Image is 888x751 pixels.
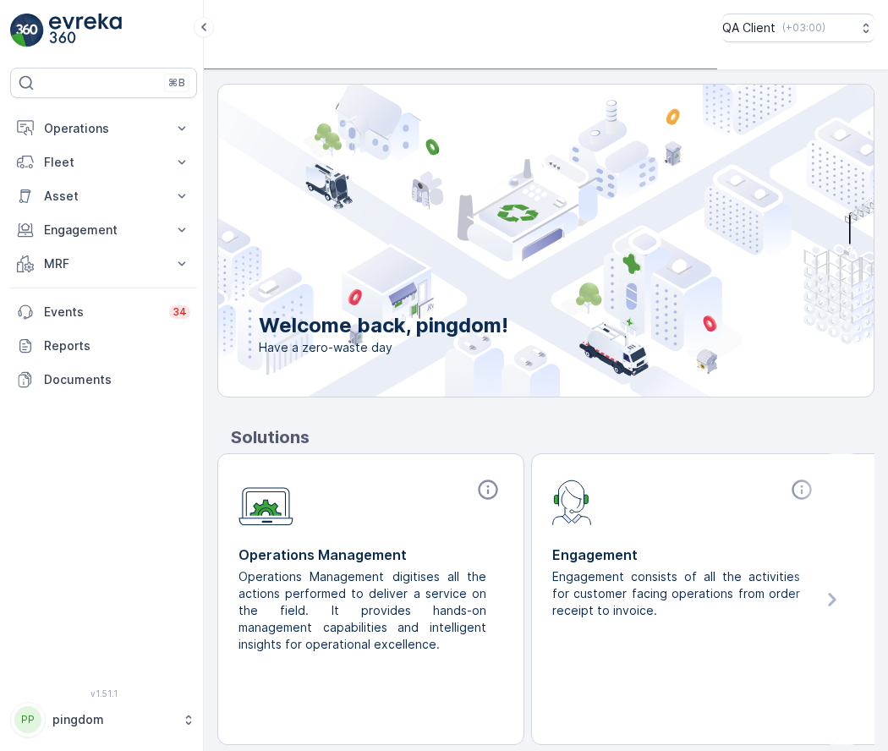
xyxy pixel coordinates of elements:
img: module-icon [552,478,592,525]
button: MRF [10,247,197,281]
p: pingdom [52,711,173,728]
img: logo_light-DOdMpM7g.png [49,14,122,47]
button: Asset [10,179,197,213]
p: Welcome back, pingdom! [259,312,508,339]
a: Events34 [10,295,197,329]
p: Operations Management [238,545,503,565]
img: logo [10,14,44,47]
p: ( +03:00 ) [782,21,825,35]
p: MRF [44,255,163,272]
p: Engagement [44,222,163,238]
div: PP [14,706,41,733]
a: Reports [10,329,197,363]
button: Engagement [10,213,197,247]
p: Solutions [231,425,874,450]
p: ⌘B [168,76,185,90]
button: QA Client(+03:00) [722,14,874,42]
button: Operations [10,112,197,145]
button: PPpingdom [10,702,197,737]
p: Events [44,304,159,321]
p: Operations [44,120,163,137]
p: Engagement consists of all the activities for customer facing operations from order receipt to in... [552,568,803,619]
p: QA Client [722,19,776,36]
p: Engagement [552,545,817,565]
img: city illustration [142,85,874,397]
p: Operations Management digitises all the actions performed to deliver a service on the field. It p... [238,568,490,653]
button: Fleet [10,145,197,179]
p: 34 [173,305,187,319]
span: Have a zero-waste day [259,339,508,356]
p: Reports [44,337,190,354]
span: v 1.51.1 [10,688,197,699]
p: Documents [44,371,190,388]
img: module-icon [238,478,293,526]
a: Documents [10,363,197,397]
p: Asset [44,188,163,205]
p: Fleet [44,154,163,171]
